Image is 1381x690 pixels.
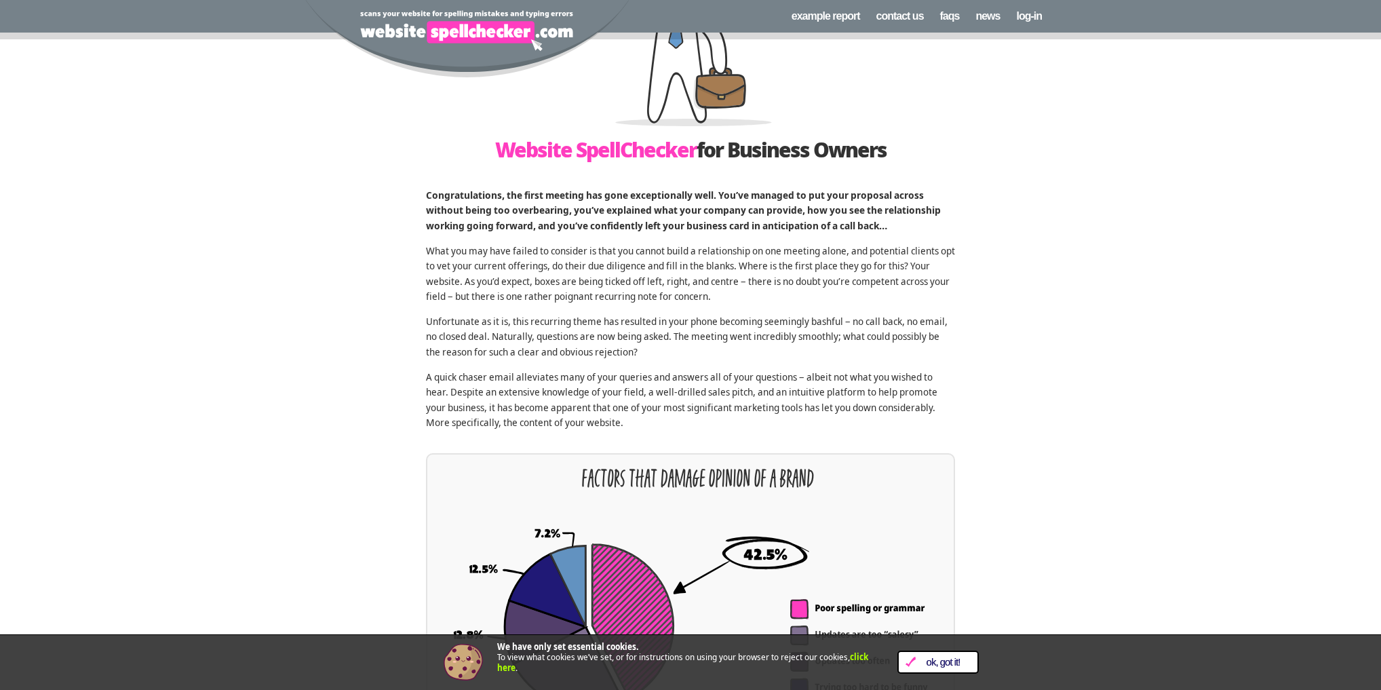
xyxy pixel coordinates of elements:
[426,140,955,160] h1: for Business Owners
[443,642,484,683] img: Cookie
[932,3,968,29] a: FAQs
[426,188,941,232] strong: Congratulations, the first meeting has gone exceptionally well. You’ve managed to put your propos...
[497,640,639,653] strong: We have only set essential cookies.
[497,642,877,674] p: To view what cookies we’ve set, or for instructions on using your browser to reject our cookies, .
[783,3,868,29] a: Example Report
[497,651,868,674] a: click here
[426,369,955,430] p: A quick chaser email alleviates many of your queries and answers all of your questions – albeit n...
[897,651,979,674] a: OK, Got it!
[1008,3,1050,29] a: Log-in
[426,313,955,360] p: Unfortunate as it is, this recurring theme has resulted in your phone becoming seemingly bashful ...
[967,3,1008,29] a: News
[495,136,697,164] span: Website SpellChecker
[426,243,955,304] p: What you may have failed to consider is that you cannot build a relationship on one meeting alone...
[916,657,971,668] span: OK, Got it!
[868,3,932,29] a: Contact us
